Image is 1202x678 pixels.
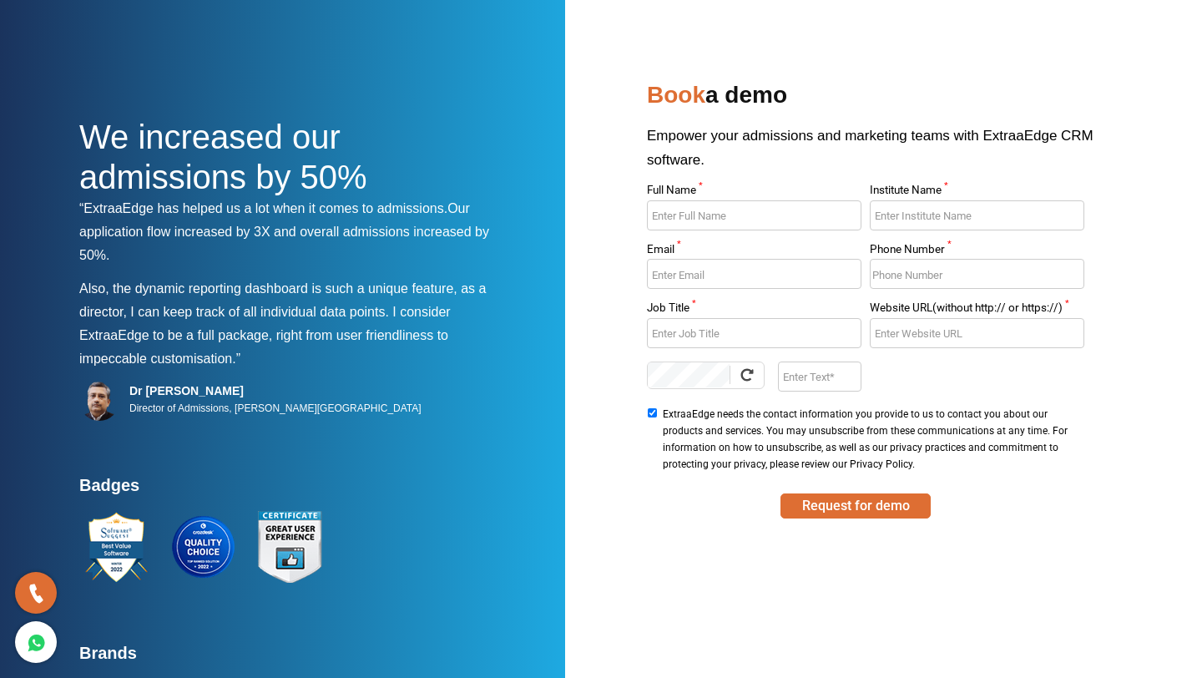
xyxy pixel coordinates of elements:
[79,305,451,366] span: I consider ExtraaEdge to be a full package, right from user friendliness to impeccable customisat...
[79,119,367,195] span: We increased our admissions by 50%
[79,475,505,505] h4: Badges
[129,398,422,418] p: Director of Admissions, [PERSON_NAME][GEOGRAPHIC_DATA]
[647,200,861,230] input: Enter Full Name
[870,302,1083,318] label: Website URL(without http:// or https://)
[647,302,861,318] label: Job Title
[870,200,1083,230] input: Enter Institute Name
[647,408,658,417] input: ExtraaEdge needs the contact information you provide to us to contact you about our products and ...
[870,259,1083,289] input: Enter Phone Number
[79,281,486,319] span: Also, the dynamic reporting dashboard is such a unique feature, as a director, I can keep track o...
[647,124,1123,185] p: Empower your admissions and marketing teams with ExtraaEdge CRM software.
[870,185,1083,200] label: Institute Name
[647,259,861,289] input: Enter Email
[647,82,705,108] span: Book
[780,493,931,519] button: SUBMIT
[647,75,1123,124] h2: a demo
[129,383,422,398] h5: Dr [PERSON_NAME]
[647,185,861,200] label: Full Name
[778,362,861,392] input: Enter Text
[870,244,1083,260] label: Phone Number
[663,406,1078,473] span: ExtraaEdge needs the contact information you provide to us to contact you about our products and ...
[79,201,489,262] span: Our application flow increased by 3X and overall admissions increased by 50%.
[79,201,447,215] span: “ExtraaEdge has helped us a lot when it comes to admissions.
[647,244,861,260] label: Email
[79,643,505,673] h4: Brands
[870,318,1083,348] input: Enter Website URL
[647,318,861,348] input: Enter Job Title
